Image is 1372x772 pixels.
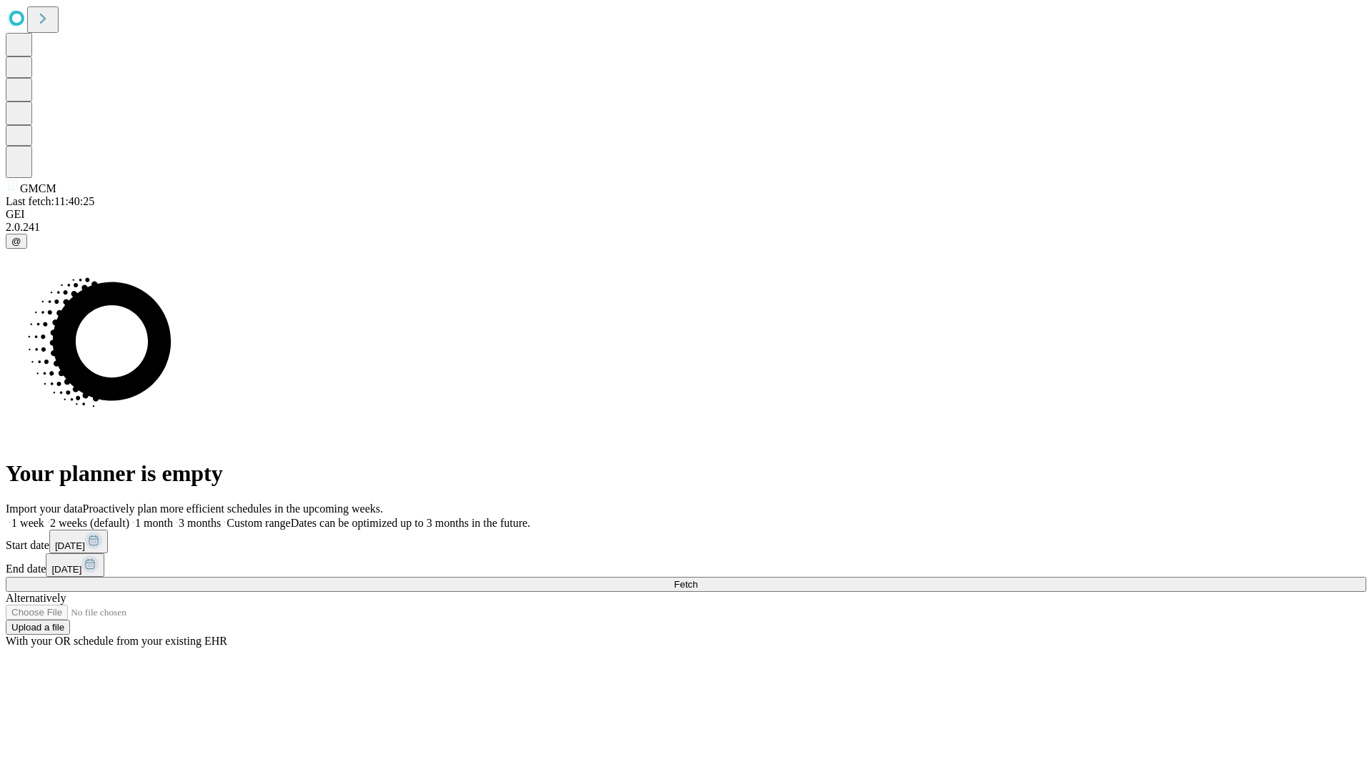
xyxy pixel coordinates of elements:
[11,236,21,247] span: @
[6,592,66,604] span: Alternatively
[51,564,81,575] span: [DATE]
[135,517,173,529] span: 1 month
[179,517,221,529] span: 3 months
[50,517,129,529] span: 2 weeks (default)
[11,517,44,529] span: 1 week
[6,208,1366,221] div: GEI
[674,579,697,590] span: Fetch
[6,553,1366,577] div: End date
[6,577,1366,592] button: Fetch
[49,530,108,553] button: [DATE]
[6,234,27,249] button: @
[46,553,104,577] button: [DATE]
[6,530,1366,553] div: Start date
[6,635,227,647] span: With your OR schedule from your existing EHR
[55,540,85,551] span: [DATE]
[6,221,1366,234] div: 2.0.241
[20,182,56,194] span: GMCM
[227,517,290,529] span: Custom range
[6,195,94,207] span: Last fetch: 11:40:25
[6,460,1366,487] h1: Your planner is empty
[83,503,383,515] span: Proactively plan more efficient schedules in the upcoming weeks.
[291,517,530,529] span: Dates can be optimized up to 3 months in the future.
[6,620,70,635] button: Upload a file
[6,503,83,515] span: Import your data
